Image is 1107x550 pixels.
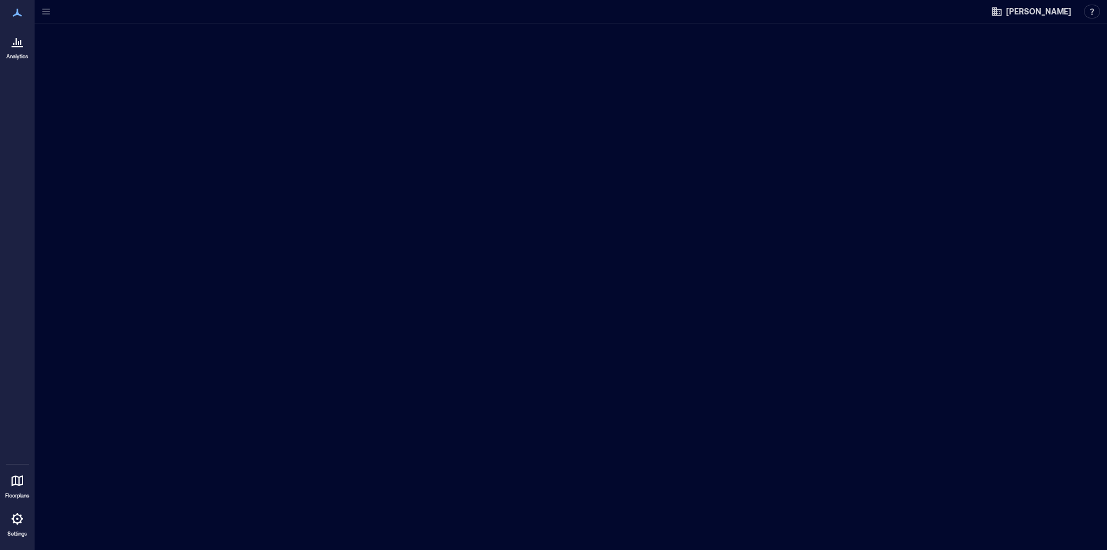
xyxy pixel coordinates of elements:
p: Floorplans [5,492,29,499]
a: Floorplans [2,467,33,503]
button: [PERSON_NAME] [988,2,1075,21]
a: Analytics [3,28,32,63]
p: Settings [7,530,27,537]
p: Analytics [6,53,28,60]
a: Settings [3,505,31,541]
span: [PERSON_NAME] [1006,6,1071,17]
